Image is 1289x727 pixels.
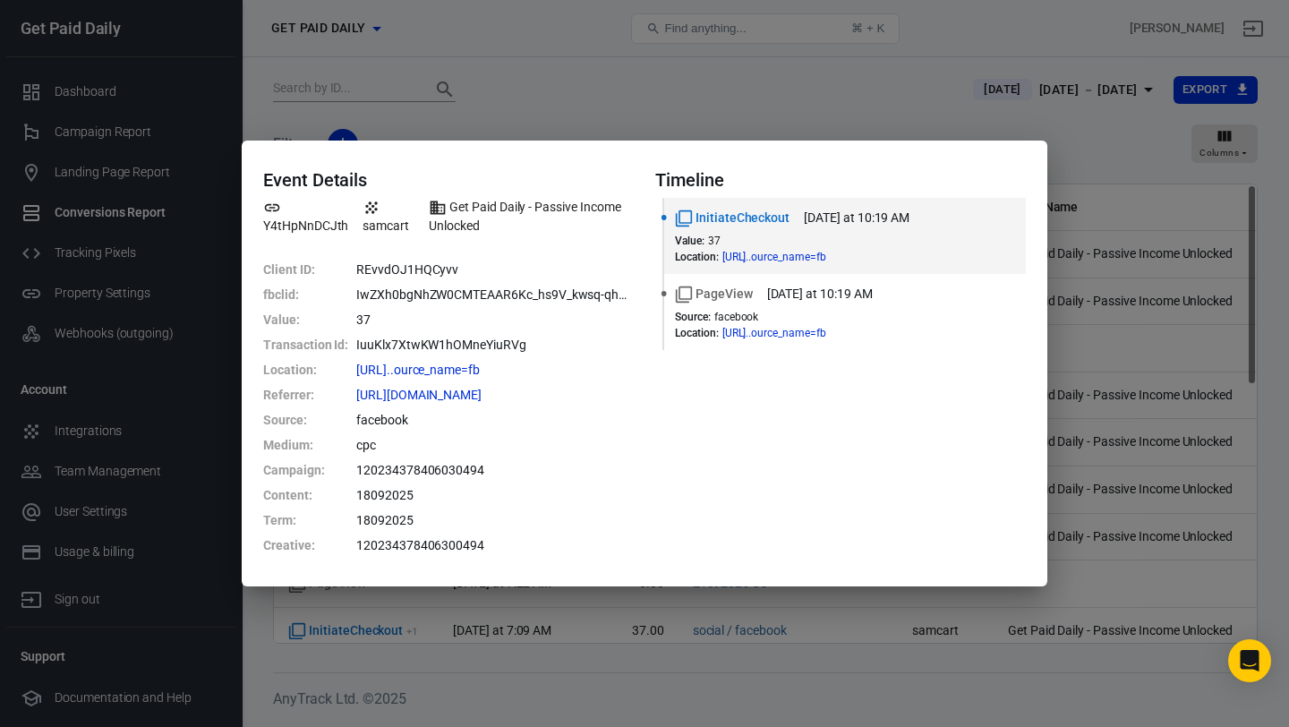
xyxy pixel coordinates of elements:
dd: 37 [356,307,634,332]
dd: 120234378406300494 [356,533,634,558]
dt: Term : [263,508,353,533]
span: https://getpaiddaily.samcart.com/products/get-paid-daily-passive-income-unlocked?fbclid=IwZXh0bgN... [356,363,512,376]
dt: Location : [263,357,353,382]
time: 2025-09-25T10:19:00+02:00 [767,285,873,304]
dd: IwZXh0bgNhZW0CMTEAAR6Kc_hs9V_kwsq-qhQ-hmKu-Oz9YZR8mvbNx05xONmHzZ18GBREE9PUzP7caw_aem_ZUJqIQlVH-2C... [356,282,634,307]
time: 2025-09-25T10:19:02+02:00 [804,209,909,227]
span: https://getpaiddaily.samcart.com/products/get-paid-daily-passive-income-unlocked?fbclid=IwZXh0bgN... [722,328,858,338]
span: Standard event name [675,285,753,304]
dt: Location : [675,251,719,263]
span: Standard event name [675,209,790,227]
span: Property [263,198,352,235]
dd: facebook [356,407,634,432]
span: facebook [714,311,759,323]
dt: Source : [263,407,353,432]
dd: https://getpaiddaily.samcart.com/products/get-paid-daily-passive-income-unlocked?fbclid=IwZXh0bgN... [356,357,634,382]
span: http://m.facebook.com/ [356,389,514,401]
span: https://getpaiddaily.samcart.com/products/get-paid-daily-passive-income-unlocked?fbclid=IwZXh0bgN... [722,252,858,262]
dt: Campaign : [263,458,353,483]
h4: Timeline [655,169,1026,191]
dt: Source : [675,311,711,323]
dd: http://m.facebook.com/ [356,382,634,407]
dt: Value : [675,235,704,247]
dt: Content : [263,483,353,508]
dd: IuuKlx7XtwKW1hOMneYiuRVg [356,332,634,357]
div: Open Intercom Messenger [1228,639,1271,682]
dt: Location : [675,327,719,339]
dt: Creative : [263,533,353,558]
span: Integration [363,198,418,235]
dt: Client ID : [263,257,353,282]
span: Brand name [429,198,634,235]
dt: fbclid : [263,282,353,307]
dt: Medium : [263,432,353,458]
dd: cpc [356,432,634,458]
dt: Value : [263,307,353,332]
h4: Event Details [263,169,634,191]
dt: Transaction Id : [263,332,353,357]
dd: REvvdOJ1HQCyvv [356,257,634,282]
dd: 18092025 [356,508,634,533]
span: 37 [708,235,721,247]
dt: Referrer : [263,382,353,407]
dd: 120234378406030494 [356,458,634,483]
dd: 18092025 [356,483,634,508]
